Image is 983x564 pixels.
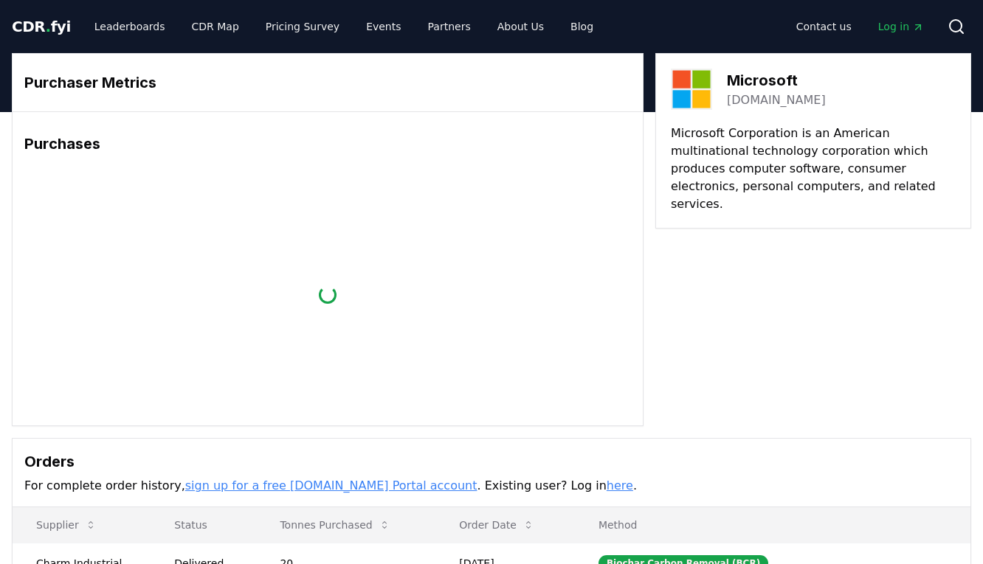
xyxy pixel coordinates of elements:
[12,18,71,35] span: CDR fyi
[784,13,936,40] nav: Main
[268,510,401,540] button: Tonnes Purchased
[607,478,633,492] a: here
[180,13,251,40] a: CDR Map
[24,133,631,155] h3: Purchases
[784,13,863,40] a: Contact us
[671,125,956,213] p: Microsoft Corporation is an American multinational technology corporation which produces computer...
[671,69,712,110] img: Microsoft-logo
[447,510,546,540] button: Order Date
[559,13,605,40] a: Blog
[185,478,477,492] a: sign up for a free [DOMAIN_NAME] Portal account
[727,91,826,109] a: [DOMAIN_NAME]
[83,13,177,40] a: Leaderboards
[416,13,483,40] a: Partners
[727,69,826,91] h3: Microsoft
[354,13,413,40] a: Events
[866,13,936,40] a: Log in
[24,510,108,540] button: Supplier
[12,16,71,37] a: CDR.fyi
[587,518,959,532] p: Method
[24,450,959,473] h3: Orders
[162,518,244,532] p: Status
[24,72,631,94] h3: Purchaser Metrics
[24,477,959,495] p: For complete order history, . Existing user? Log in .
[878,19,924,34] span: Log in
[83,13,605,40] nav: Main
[317,284,338,304] div: loading
[486,13,556,40] a: About Us
[46,18,51,35] span: .
[254,13,351,40] a: Pricing Survey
